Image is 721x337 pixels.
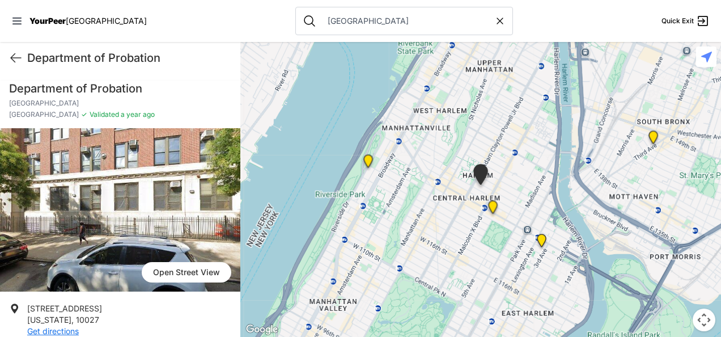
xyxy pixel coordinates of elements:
[119,110,155,119] span: a year ago
[27,50,231,66] h1: Department of Probation
[142,262,231,283] span: Open Street View
[66,16,147,26] span: [GEOGRAPHIC_DATA]
[466,159,495,194] div: Manhattan
[29,18,147,24] a: YourPeer[GEOGRAPHIC_DATA]
[9,81,231,96] h1: Department of Probation
[661,14,710,28] a: Quick Exit
[661,16,694,26] span: Quick Exit
[357,150,380,177] div: Manhattan
[71,315,74,325] span: ,
[27,315,71,325] span: [US_STATE]
[27,326,79,336] a: Get directions
[29,16,66,26] span: YourPeer
[481,196,504,223] div: Manhattan
[9,110,79,119] span: [GEOGRAPHIC_DATA]
[76,315,99,325] span: 10027
[90,110,119,119] span: Validated
[530,229,553,256] div: Main Location
[693,309,715,331] button: Map camera controls
[27,304,102,313] span: [STREET_ADDRESS]
[321,15,494,27] input: Search
[81,110,87,119] span: ✓
[9,99,231,108] p: [GEOGRAPHIC_DATA]
[243,322,281,337] a: Open this area in Google Maps (opens a new window)
[243,322,281,337] img: Google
